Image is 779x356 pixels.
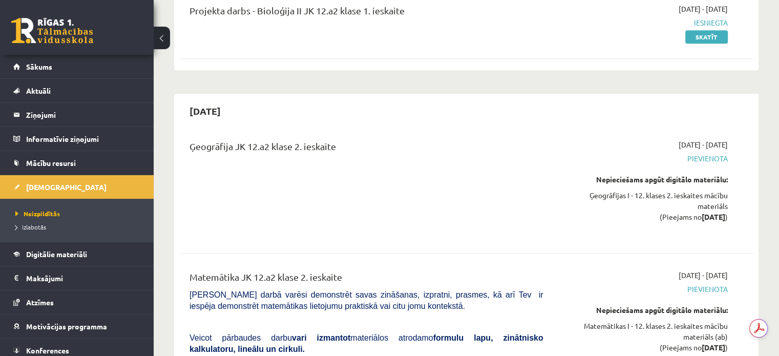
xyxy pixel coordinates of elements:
legend: Maksājumi [26,266,141,290]
b: vari izmantot [292,333,350,342]
a: Izlabotās [15,222,143,232]
a: Sākums [13,55,141,78]
a: Mācību resursi [13,151,141,175]
strong: [DATE] [702,212,725,221]
div: Matemātika JK 12.a2 klase 2. ieskaite [190,270,543,289]
span: Aktuāli [26,86,51,95]
div: Projekta darbs - Bioloģija II JK 12.a2 klase 1. ieskaite [190,4,543,23]
legend: Informatīvie ziņojumi [26,127,141,151]
span: Neizpildītās [15,210,60,218]
b: formulu lapu, zinātnisko kalkulatoru, lineālu un cirkuli. [190,333,543,353]
span: Izlabotās [15,223,46,231]
a: Atzīmes [13,290,141,314]
span: Pievienota [559,284,728,295]
span: Konferences [26,346,69,355]
span: [DATE] - [DATE] [679,139,728,150]
div: Nepieciešams apgūt digitālo materiālu: [559,305,728,316]
a: Informatīvie ziņojumi [13,127,141,151]
span: Sākums [26,62,52,71]
a: Digitālie materiāli [13,242,141,266]
span: Mācību resursi [26,158,76,167]
a: [DEMOGRAPHIC_DATA] [13,175,141,199]
a: Neizpildītās [15,209,143,218]
span: Iesniegta [559,17,728,28]
span: Atzīmes [26,298,54,307]
span: Motivācijas programma [26,322,107,331]
span: [PERSON_NAME] darbā varēsi demonstrēt savas zināšanas, izpratni, prasmes, kā arī Tev ir iespēja d... [190,290,543,310]
legend: Ziņojumi [26,103,141,127]
a: Maksājumi [13,266,141,290]
strong: [DATE] [702,343,725,352]
div: Matemātikas I - 12. klases 2. ieskaites mācību materiāls (ab) (Pieejams no ) [559,321,728,353]
a: Aktuāli [13,79,141,102]
div: Ģeogrāfija JK 12.a2 klase 2. ieskaite [190,139,543,158]
span: [DATE] - [DATE] [679,270,728,281]
div: Nepieciešams apgūt digitālo materiālu: [559,174,728,185]
span: [DEMOGRAPHIC_DATA] [26,182,107,192]
a: Motivācijas programma [13,315,141,338]
a: Ziņojumi [13,103,141,127]
a: Rīgas 1. Tālmācības vidusskola [11,18,93,44]
h2: [DATE] [179,99,231,123]
a: Skatīt [685,30,728,44]
span: Veicot pārbaudes darbu materiālos atrodamo [190,333,543,353]
span: Pievienota [559,153,728,164]
span: Digitālie materiāli [26,249,87,259]
div: Ģeogrāfijas I - 12. klases 2. ieskaites mācību materiāls (Pieejams no ) [559,190,728,222]
span: [DATE] - [DATE] [679,4,728,14]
